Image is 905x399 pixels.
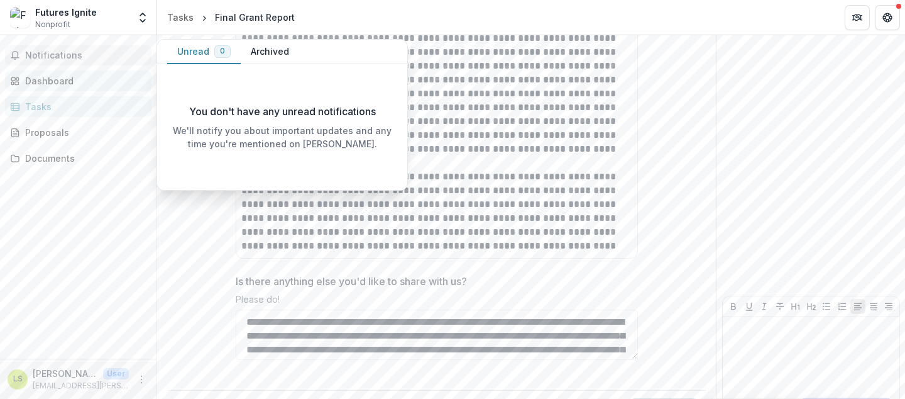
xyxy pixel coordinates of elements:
[162,8,199,26] a: Tasks
[33,367,98,380] p: [PERSON_NAME]
[819,299,834,314] button: Bullet List
[25,152,141,165] div: Documents
[25,74,141,87] div: Dashboard
[167,124,397,150] p: We'll notify you about important updates and any time you're mentioned on [PERSON_NAME].
[5,122,151,143] a: Proposals
[25,50,146,61] span: Notifications
[757,299,772,314] button: Italicize
[10,8,30,28] img: Futures Ignite
[103,368,129,379] p: User
[788,299,803,314] button: Heading 1
[215,11,295,24] div: Final Grant Report
[881,299,896,314] button: Align Right
[866,299,881,314] button: Align Center
[220,47,225,55] span: 0
[5,148,151,169] a: Documents
[5,45,151,65] button: Notifications
[25,100,141,113] div: Tasks
[5,70,151,91] a: Dashboard
[134,5,151,30] button: Open entity switcher
[167,40,241,64] button: Unread
[772,299,787,314] button: Strike
[742,299,757,314] button: Underline
[835,299,850,314] button: Ordered List
[5,96,151,117] a: Tasks
[162,8,300,26] nav: breadcrumb
[167,11,194,24] div: Tasks
[236,274,467,289] p: Is there anything else you'd like to share with us?
[35,19,70,30] span: Nonprofit
[241,40,299,64] button: Archived
[845,5,870,30] button: Partners
[25,126,141,139] div: Proposals
[804,299,819,314] button: Heading 2
[189,104,376,119] p: You don't have any unread notifications
[850,299,865,314] button: Align Left
[236,294,638,310] div: Please do!
[875,5,900,30] button: Get Help
[134,372,149,387] button: More
[35,6,97,19] div: Futures Ignite
[726,299,741,314] button: Bold
[13,375,23,383] div: Liz Sumpter
[33,380,129,391] p: [EMAIL_ADDRESS][PERSON_NAME][DOMAIN_NAME]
